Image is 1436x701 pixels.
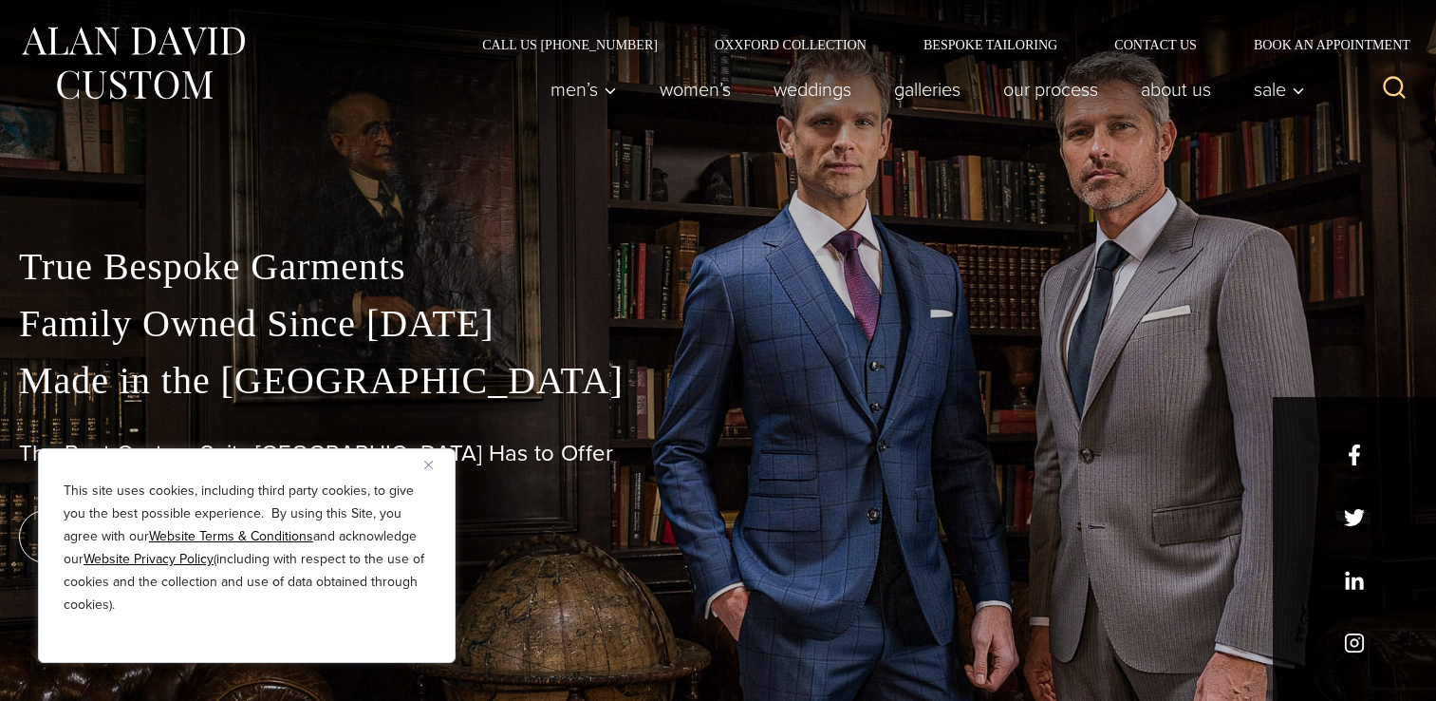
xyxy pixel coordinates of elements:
a: Oxxford Collection [686,38,895,51]
a: Our Process [982,70,1120,108]
a: Website Privacy Policy [84,549,214,569]
span: Sale [1254,80,1305,99]
a: weddings [753,70,873,108]
nav: Secondary Navigation [454,38,1417,51]
a: About Us [1120,70,1233,108]
span: Men’s [550,80,617,99]
p: This site uses cookies, including third party cookies, to give you the best possible experience. ... [64,480,430,616]
a: Contact Us [1086,38,1225,51]
nav: Primary Navigation [530,70,1315,108]
button: View Search Form [1371,66,1417,112]
img: Alan David Custom [19,21,247,105]
a: Women’s [639,70,753,108]
button: Close [424,453,447,476]
a: Galleries [873,70,982,108]
a: Website Terms & Conditions [149,526,313,546]
a: book an appointment [19,510,285,563]
a: Book an Appointment [1225,38,1417,51]
p: True Bespoke Garments Family Owned Since [DATE] Made in the [GEOGRAPHIC_DATA] [19,238,1417,409]
img: Close [424,461,433,469]
h1: The Best Custom Suits [GEOGRAPHIC_DATA] Has to Offer [19,440,1417,467]
a: Bespoke Tailoring [895,38,1086,51]
a: Call Us [PHONE_NUMBER] [454,38,686,51]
